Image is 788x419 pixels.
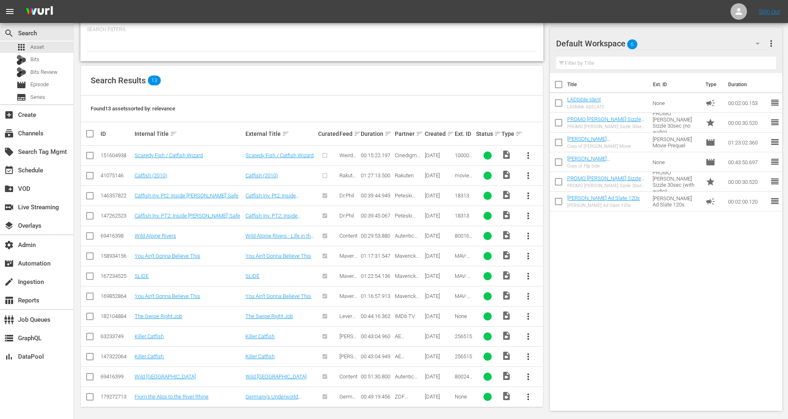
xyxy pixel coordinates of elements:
div: 00:29:53.880 [361,233,392,239]
span: Video [502,170,511,180]
span: Dr.Phil [339,192,354,199]
div: Ext. ID [455,131,474,137]
a: You Ain't Gonna Believe This [245,293,311,299]
button: more_vert [518,266,538,286]
a: You Ain't Gonna Believe This [245,253,311,259]
div: 00:51:30.800 [361,373,392,380]
th: Type [701,73,723,96]
a: Killer Catfish [135,333,164,339]
a: Killer Catfish [245,333,275,339]
span: Video [502,371,511,381]
td: 00:00:30.520 [725,113,770,133]
div: 169852864 [101,293,132,299]
span: [PERSON_NAME] CRIME247 ANY-FORM AETV [339,353,357,403]
span: more_vert [523,271,533,281]
span: Autentic GmbH [395,373,417,386]
span: Automation [4,259,14,268]
span: sort [385,130,392,137]
th: Ext. ID [648,73,701,96]
span: Ad [706,197,715,206]
span: [PERSON_NAME] Kriminal AETV [339,333,357,364]
div: 167234525 [101,273,132,279]
div: 158934156 [101,253,132,259]
span: Series [16,92,26,102]
span: VOD [4,184,14,194]
div: Bits [16,55,26,65]
div: Created [425,129,452,139]
p: Search Filters: [87,26,537,33]
span: reorder [770,137,780,147]
td: 00:43:50.697 [725,152,770,172]
div: 63233749 [101,333,132,339]
span: Video [502,270,511,280]
td: PROMO [PERSON_NAME] Sizzle 30sec (no audio) [649,113,703,133]
div: Curated [318,131,337,137]
div: PROMO [PERSON_NAME] Sizzle 30sec (no audio) [567,124,646,129]
span: sort [282,130,289,137]
button: more_vert [518,327,538,346]
div: Feed [339,129,358,139]
span: 6 [627,36,637,53]
span: Peteski Productions Inc [395,192,420,211]
span: sort [515,130,523,137]
a: SLIDE [135,273,149,279]
div: 00:15:22.197 [361,152,392,158]
a: Catfish (2010) [245,172,278,179]
td: PROMO [PERSON_NAME] Sizzle 30sec (with audio) [649,172,703,192]
span: 256515 [455,353,472,359]
a: The Swipe Right Job [135,313,182,319]
a: The Swipe Right Job [245,313,293,319]
span: AE Networks [395,333,417,346]
span: reorder [770,196,780,206]
span: Live Streaming [4,202,14,212]
span: 800241_WildSwitzerland [455,373,473,398]
span: 13 [148,76,161,85]
span: more_vert [523,191,533,201]
div: [DATE] [425,213,452,219]
div: 01:17:31.547 [361,253,392,259]
a: Wild [GEOGRAPHIC_DATA] [135,373,196,380]
a: Catfish Inv. PT2: Inside [PERSON_NAME]' Safe [245,213,301,225]
a: From the Alps to the River Rhine [135,394,208,400]
span: Video [502,190,511,200]
div: PROMO [PERSON_NAME] Sizzle 30sec (with audio) [567,183,646,188]
span: Channels [4,128,14,138]
span: Content [339,373,357,380]
a: SLIDE [245,273,259,279]
span: more_vert [523,231,533,241]
span: Asset [30,43,44,51]
div: 147262523 [101,213,132,219]
div: [PERSON_NAME] Ad Slate 120s [567,203,640,208]
a: Catfish Inv. Pt2: Inside [PERSON_NAME]’ Safe [245,192,299,205]
div: [DATE] [425,373,452,380]
button: more_vert [518,286,538,306]
th: Duration [723,73,772,96]
span: Search [4,28,14,38]
span: Series [30,93,45,101]
div: 147322064 [101,353,132,359]
a: Catfish Inv. Pt2: Inside [PERSON_NAME]’ Safe [135,192,238,199]
span: Ingestion [4,277,14,287]
span: Video [502,351,511,361]
div: None [455,394,474,400]
div: Type [502,129,516,139]
button: more_vert [518,246,538,266]
span: Dr.Phil [339,213,354,219]
a: Scaredy Fish / Catfish Wizard [135,152,203,158]
a: Wild [GEOGRAPHIC_DATA] [245,373,307,380]
span: Peteski Productions Inc [395,213,420,231]
div: Bits Review [16,67,26,77]
a: Killer Catfish [135,353,164,359]
button: more_vert [518,226,538,246]
div: 00:39:45.067 [361,213,392,219]
span: more_vert [523,332,533,341]
button: more_vert [518,367,538,387]
div: 01:27:13.500 [361,172,392,179]
div: Duration [361,129,392,139]
span: 256515 [455,333,472,339]
a: Sign Out [759,8,780,15]
th: Title [567,73,648,96]
a: Catfish (2010) [135,172,167,179]
span: AE Networks [395,353,417,366]
span: Video [502,210,511,220]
